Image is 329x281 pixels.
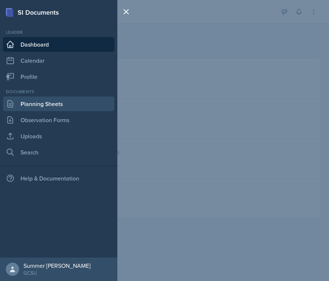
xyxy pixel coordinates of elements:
a: Calendar [3,53,114,68]
div: GCSU [23,269,91,277]
a: Search [3,145,114,160]
div: Help & Documentation [3,171,114,186]
div: Leader [3,29,114,36]
a: Profile [3,69,114,84]
div: Summer [PERSON_NAME] [23,262,91,269]
a: Uploads [3,129,114,143]
a: Planning Sheets [3,96,114,111]
div: Documents [3,88,114,95]
a: Dashboard [3,37,114,52]
a: Observation Forms [3,113,114,127]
